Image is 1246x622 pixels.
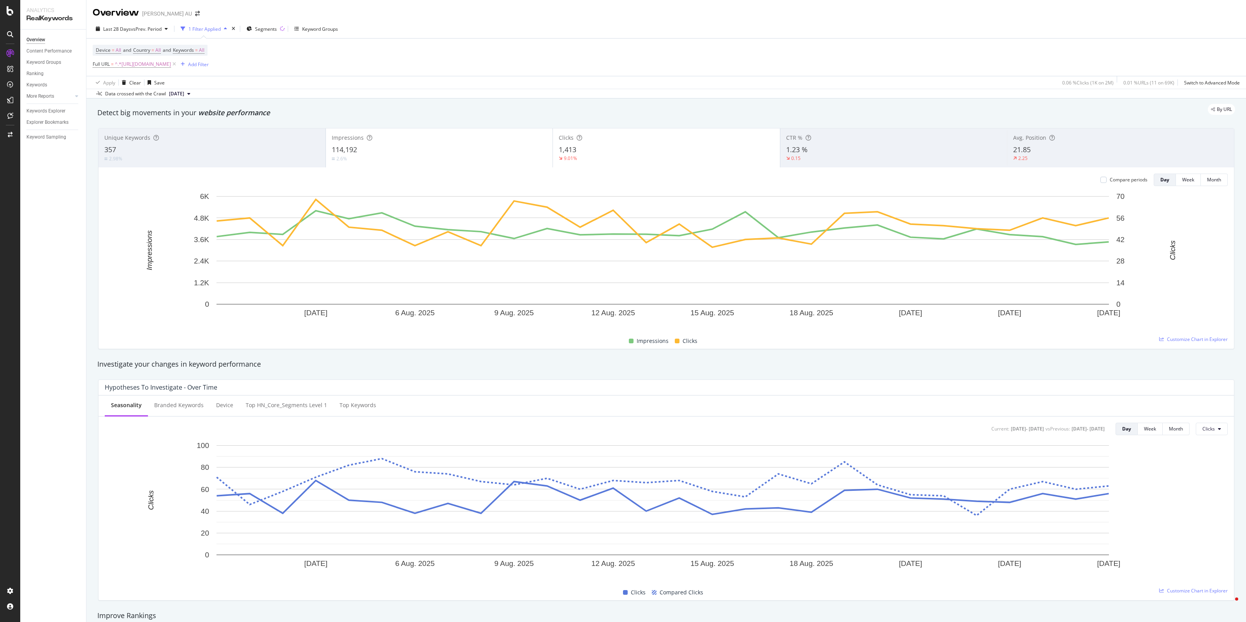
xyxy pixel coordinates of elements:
svg: A chart. [105,441,1220,579]
div: Branded Keywords [154,401,204,409]
text: 18 Aug. 2025 [790,309,833,317]
span: 357 [104,145,116,154]
span: Customize Chart in Explorer [1167,336,1228,343]
text: 42 [1116,235,1125,244]
span: = [195,47,198,53]
text: 28 [1116,257,1125,265]
a: Keywords Explorer [26,107,81,115]
button: Clear [119,76,141,89]
span: = [111,61,114,67]
div: Explorer Bookmarks [26,118,69,127]
text: 6 Aug. 2025 [395,309,435,317]
span: Impressions [332,134,364,141]
button: Segments [243,23,280,35]
div: Clear [129,79,141,86]
text: 9 Aug. 2025 [494,559,533,568]
span: Customize Chart in Explorer [1167,587,1228,594]
button: Apply [93,76,115,89]
span: 1,413 [559,145,576,154]
span: Compared Clicks [660,588,703,597]
div: 0.06 % Clicks ( 1K on 2M ) [1062,79,1114,86]
text: 15 Aug. 2025 [690,309,734,317]
div: Keywords Explorer [26,107,65,115]
text: [DATE] [304,559,327,568]
div: Day [1122,425,1131,432]
span: Impressions [637,336,669,346]
div: Data crossed with the Crawl [105,90,166,97]
div: 2.98% [109,155,122,162]
text: [DATE] [1097,309,1121,317]
button: 1 Filter Applied [178,23,230,35]
div: More Reports [26,92,54,100]
div: Compare periods [1110,176,1147,183]
text: Clicks [1169,240,1177,260]
span: Unique Keywords [104,134,150,141]
div: 2.6% [336,155,347,162]
span: Country [133,47,150,53]
svg: A chart. [105,192,1220,327]
div: RealKeywords [26,14,80,23]
text: 4.8K [194,214,209,222]
div: Overview [93,6,139,19]
div: Investigate your changes in keyword performance [97,359,1235,369]
span: Device [96,47,111,53]
text: 100 [197,441,209,450]
span: Keywords [173,47,194,53]
text: [DATE] [899,559,922,568]
text: Clicks [147,490,155,510]
text: 9 Aug. 2025 [494,309,533,317]
div: Keyword Groups [302,26,338,32]
text: 14 [1116,279,1125,287]
button: [DATE] [166,89,194,98]
div: Ranking [26,70,44,78]
text: 2.4K [194,257,209,265]
div: 2.25 [1018,155,1028,162]
div: Add Filter [188,61,209,68]
text: 0 [205,551,209,559]
span: By URL [1217,107,1232,112]
text: 15 Aug. 2025 [690,559,734,568]
div: vs Previous : [1045,425,1070,432]
a: Keyword Groups [26,58,81,67]
div: Top Keywords [340,401,376,409]
span: Full URL [93,61,110,67]
iframe: Intercom live chat [1220,596,1238,614]
div: 0.15 [791,155,801,162]
text: 6 Aug. 2025 [395,559,435,568]
span: All [199,45,204,56]
div: Month [1169,425,1183,432]
div: Week [1182,176,1194,183]
button: Month [1201,174,1228,186]
text: 18 Aug. 2025 [790,559,833,568]
div: Month [1207,176,1221,183]
span: and [123,47,131,53]
span: Last 28 Days [103,26,131,32]
text: Impressions [145,230,153,270]
span: All [155,45,161,56]
a: Customize Chart in Explorer [1159,587,1228,594]
button: Month [1163,423,1190,435]
a: Keyword Sampling [26,133,81,141]
text: 0 [205,300,209,308]
text: 12 Aug. 2025 [591,309,635,317]
img: Equal [104,158,107,160]
img: Equal [332,158,335,160]
text: [DATE] [1097,559,1121,568]
button: Switch to Advanced Mode [1181,76,1240,89]
button: Day [1116,423,1138,435]
div: Overview [26,36,45,44]
text: 6K [200,192,209,200]
a: Overview [26,36,81,44]
text: 0 [1116,300,1121,308]
button: Save [144,76,165,89]
text: 1.2K [194,279,209,287]
button: Keyword Groups [291,23,341,35]
div: Day [1160,176,1169,183]
span: All [116,45,121,56]
text: 60 [201,485,209,493]
span: Clicks [631,588,646,597]
span: vs Prev. Period [131,26,162,32]
text: 70 [1116,192,1125,200]
div: Save [154,79,165,86]
span: Clicks [559,134,574,141]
